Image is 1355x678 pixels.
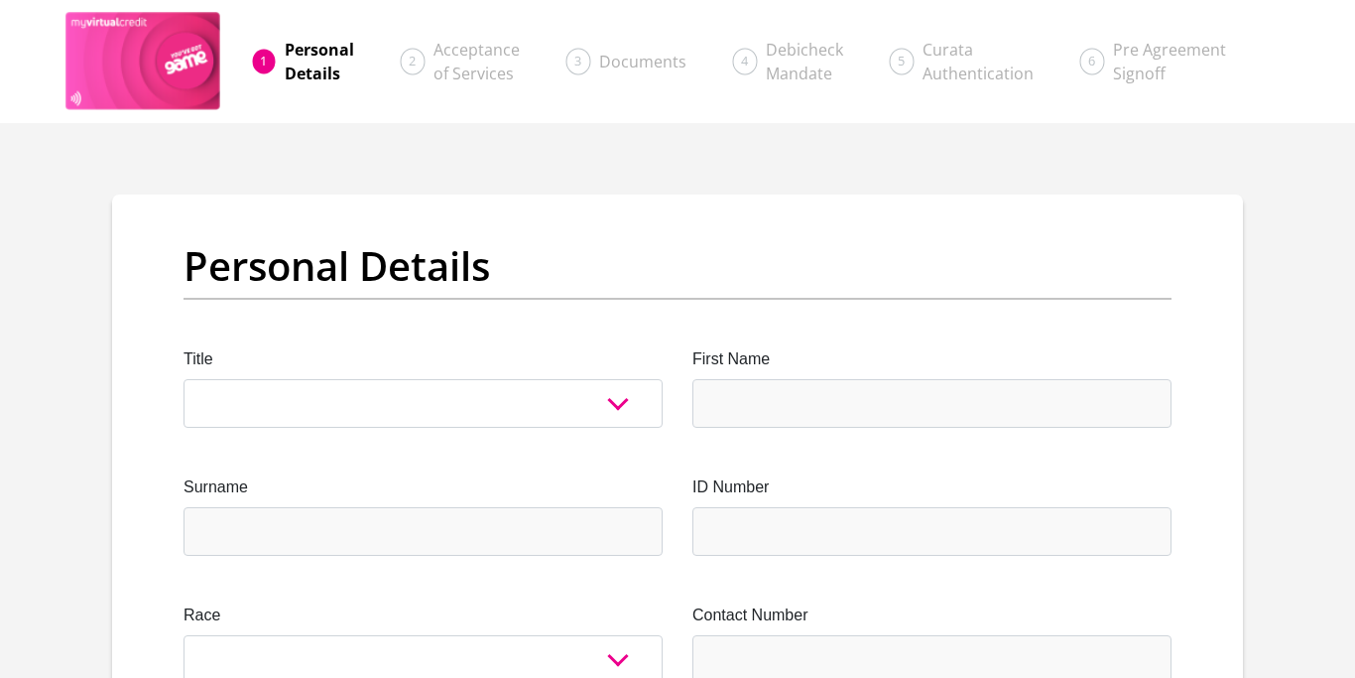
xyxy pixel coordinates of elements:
[1113,39,1226,84] span: Pre Agreement Signoff
[184,242,1171,290] h2: Personal Details
[184,347,663,371] label: Title
[285,39,354,84] span: Personal Details
[692,604,1171,627] label: Contact Number
[433,39,520,84] span: Acceptance of Services
[418,30,536,93] a: Acceptanceof Services
[923,39,1034,84] span: Curata Authentication
[907,30,1049,93] a: CurataAuthentication
[599,51,686,72] span: Documents
[692,347,1171,371] label: First Name
[184,507,663,556] input: Surname
[692,475,1171,499] label: ID Number
[766,39,843,84] span: Debicheck Mandate
[692,379,1171,428] input: First Name
[184,604,663,627] label: Race
[65,12,221,111] img: game logo
[184,475,663,499] label: Surname
[269,30,370,93] a: PersonalDetails
[583,42,702,81] a: Documents
[692,507,1171,556] input: ID Number
[1097,30,1242,93] a: Pre AgreementSignoff
[750,30,859,93] a: DebicheckMandate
